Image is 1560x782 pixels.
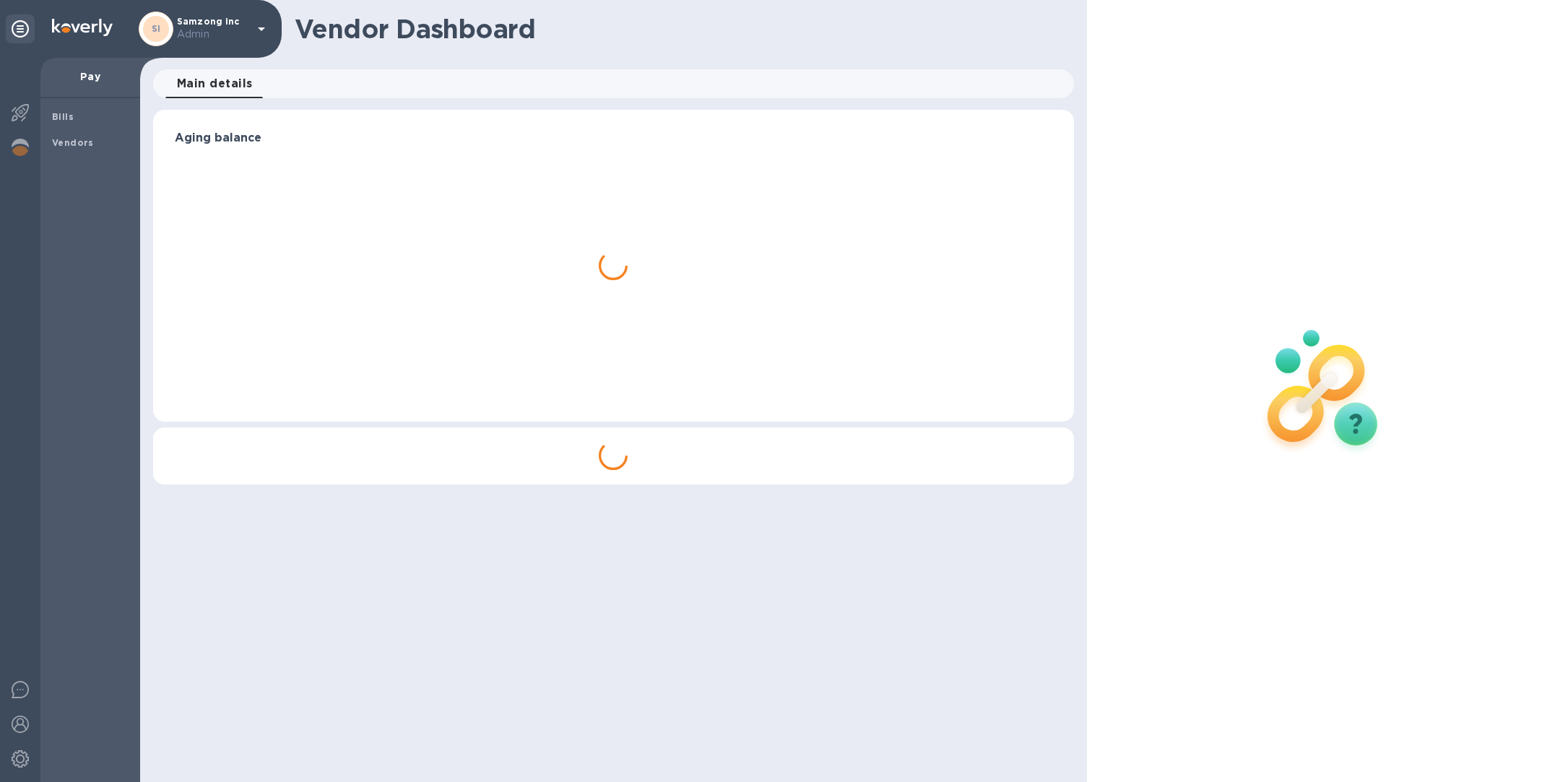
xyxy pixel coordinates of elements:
p: Admin [177,27,249,42]
b: Vendors [52,137,94,148]
div: Unpin categories [6,14,35,43]
p: Pay [52,69,129,84]
b: Bills [52,111,74,122]
p: Samzong inc [177,17,249,42]
h3: Aging balance [175,131,1052,145]
span: Main details [177,74,253,94]
img: Logo [52,19,113,36]
b: SI [152,23,161,34]
h1: Vendor Dashboard [295,14,1064,44]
